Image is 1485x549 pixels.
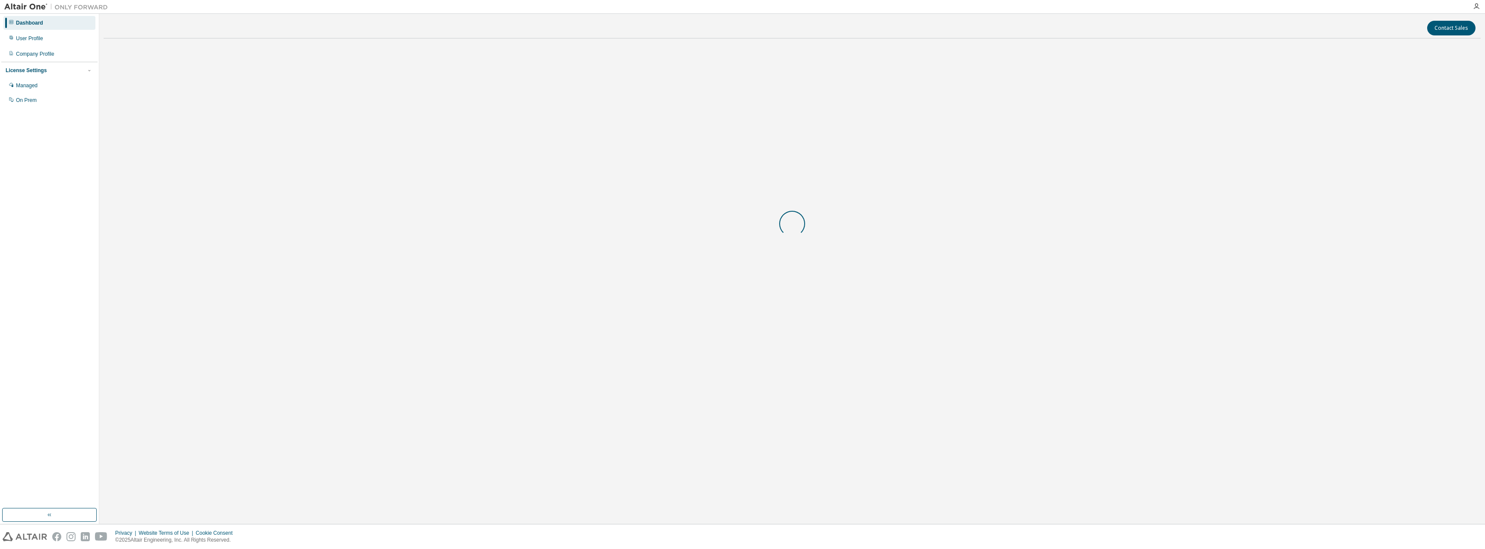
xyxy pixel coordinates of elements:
[16,19,43,26] div: Dashboard
[196,530,237,536] div: Cookie Consent
[81,532,90,541] img: linkedin.svg
[16,97,37,104] div: On Prem
[139,530,196,536] div: Website Terms of Use
[1427,21,1476,35] button: Contact Sales
[52,532,61,541] img: facebook.svg
[16,82,38,89] div: Managed
[16,51,54,57] div: Company Profile
[95,532,107,541] img: youtube.svg
[115,530,139,536] div: Privacy
[6,67,47,74] div: License Settings
[16,35,43,42] div: User Profile
[66,532,76,541] img: instagram.svg
[3,532,47,541] img: altair_logo.svg
[4,3,112,11] img: Altair One
[115,536,238,544] p: © 2025 Altair Engineering, Inc. All Rights Reserved.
